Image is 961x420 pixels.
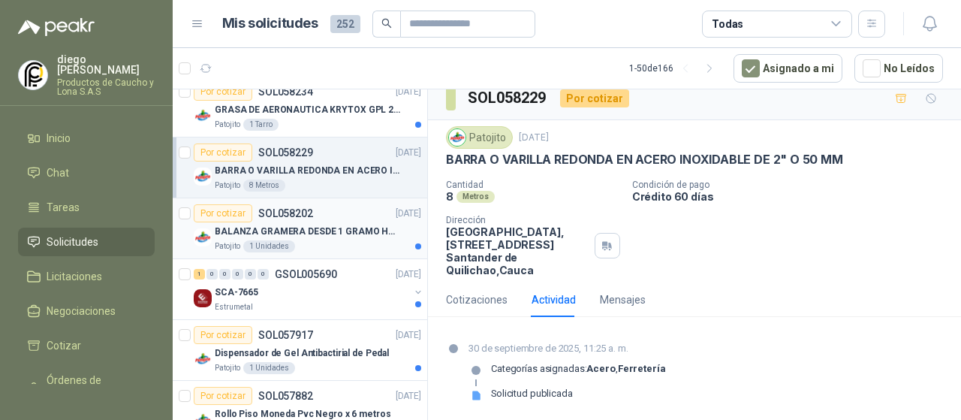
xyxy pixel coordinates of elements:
[173,137,427,198] a: Por cotizarSOL058229[DATE] Company LogoBARRA O VARILLA REDONDA EN ACERO INOXIDABLE DE 2" O 50 MMP...
[57,78,155,96] p: Productos de Caucho y Lona S.A.S
[258,147,313,158] p: SOL058229
[519,131,549,145] p: [DATE]
[47,234,98,250] span: Solicitudes
[446,215,589,225] p: Dirección
[194,168,212,186] img: Company Logo
[734,54,842,83] button: Asignado a mi
[47,337,81,354] span: Cotizar
[18,331,155,360] a: Cotizar
[468,86,548,110] h3: SOL058229
[18,262,155,291] a: Licitaciones
[446,190,453,203] p: 8
[47,268,102,285] span: Licitaciones
[258,208,313,219] p: SOL058202
[396,85,421,99] p: [DATE]
[194,289,212,307] img: Company Logo
[18,18,95,36] img: Logo peakr
[194,269,205,279] div: 1
[215,301,253,313] p: Estrumetal
[18,366,155,411] a: Órdenes de Compra
[600,292,646,308] div: Mensajes
[194,265,424,313] a: 1 0 0 0 0 0 GSOL005690[DATE] Company LogoSCA-7665Estrumetal
[215,362,240,374] p: Patojito
[446,292,508,308] div: Cotizaciones
[468,341,666,356] p: 30 de septiembre de 2025, 11:25 a. m.
[194,350,212,368] img: Company Logo
[194,326,252,344] div: Por cotizar
[47,165,69,181] span: Chat
[57,54,155,75] p: diego [PERSON_NAME]
[215,240,240,252] p: Patojito
[18,193,155,222] a: Tareas
[258,269,269,279] div: 0
[491,363,666,375] p: Categorías asignadas: ,
[222,13,318,35] h1: Mis solicitudes
[712,16,743,32] div: Todas
[194,144,252,162] div: Por cotizar
[173,320,427,381] a: Por cotizarSOL057917[DATE] Company LogoDispensador de Gel Antibactirial de PedalPatojito1 Unidades
[854,54,943,83] button: No Leídos
[18,297,155,325] a: Negociaciones
[194,387,252,405] div: Por cotizar
[19,61,47,89] img: Company Logo
[618,363,666,374] strong: Ferretería
[215,103,402,117] p: GRASA DE AERONAUTICA KRYTOX GPL 207 (SE ADJUNTA IMAGEN DE REFERENCIA)
[243,119,279,131] div: 1 Tarro
[446,225,589,276] p: [GEOGRAPHIC_DATA], [STREET_ADDRESS] Santander de Quilichao , Cauca
[560,89,629,107] div: Por cotizar
[206,269,218,279] div: 0
[396,207,421,221] p: [DATE]
[446,180,620,190] p: Cantidad
[381,18,392,29] span: search
[18,159,155,187] a: Chat
[18,228,155,256] a: Solicitudes
[245,269,256,279] div: 0
[173,198,427,259] a: Por cotizarSOL058202[DATE] Company LogoBALANZA GRAMERA DESDE 1 GRAMO HASTA 5 GRAMOSPatojito1 Unid...
[243,180,285,192] div: 8 Metros
[47,303,116,319] span: Negociaciones
[449,129,465,146] img: Company Logo
[215,180,240,192] p: Patojito
[215,164,402,178] p: BARRA O VARILLA REDONDA EN ACERO INOXIDABLE DE 2" O 50 MM
[219,269,230,279] div: 0
[194,83,252,101] div: Por cotizar
[243,240,295,252] div: 1 Unidades
[629,56,722,80] div: 1 - 50 de 166
[275,269,337,279] p: GSOL005690
[47,372,140,405] span: Órdenes de Compra
[194,228,212,246] img: Company Logo
[446,152,843,168] p: BARRA O VARILLA REDONDA EN ACERO INOXIDABLE DE 2" O 50 MM
[194,204,252,222] div: Por cotizar
[215,286,258,300] p: SCA-7665
[632,180,955,190] p: Condición de pago
[396,328,421,343] p: [DATE]
[586,363,615,374] strong: Acero
[396,267,421,282] p: [DATE]
[47,199,80,216] span: Tareas
[396,146,421,160] p: [DATE]
[258,391,313,401] p: SOL057882
[258,86,313,97] p: SOL058234
[194,107,212,125] img: Company Logo
[232,269,243,279] div: 0
[456,191,495,203] div: Metros
[243,362,295,374] div: 1 Unidades
[330,15,360,33] span: 252
[215,119,240,131] p: Patojito
[47,130,71,147] span: Inicio
[491,388,573,400] div: Solicitud publicada
[632,190,955,203] p: Crédito 60 días
[18,124,155,153] a: Inicio
[215,346,389,361] p: Dispensador de Gel Antibactirial de Pedal
[532,292,576,308] div: Actividad
[396,389,421,403] p: [DATE]
[173,77,427,137] a: Por cotizarSOL058234[DATE] Company LogoGRASA DE AERONAUTICA KRYTOX GPL 207 (SE ADJUNTA IMAGEN DE ...
[215,225,402,239] p: BALANZA GRAMERA DESDE 1 GRAMO HASTA 5 GRAMOS
[258,330,313,340] p: SOL057917
[446,126,513,149] div: Patojito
